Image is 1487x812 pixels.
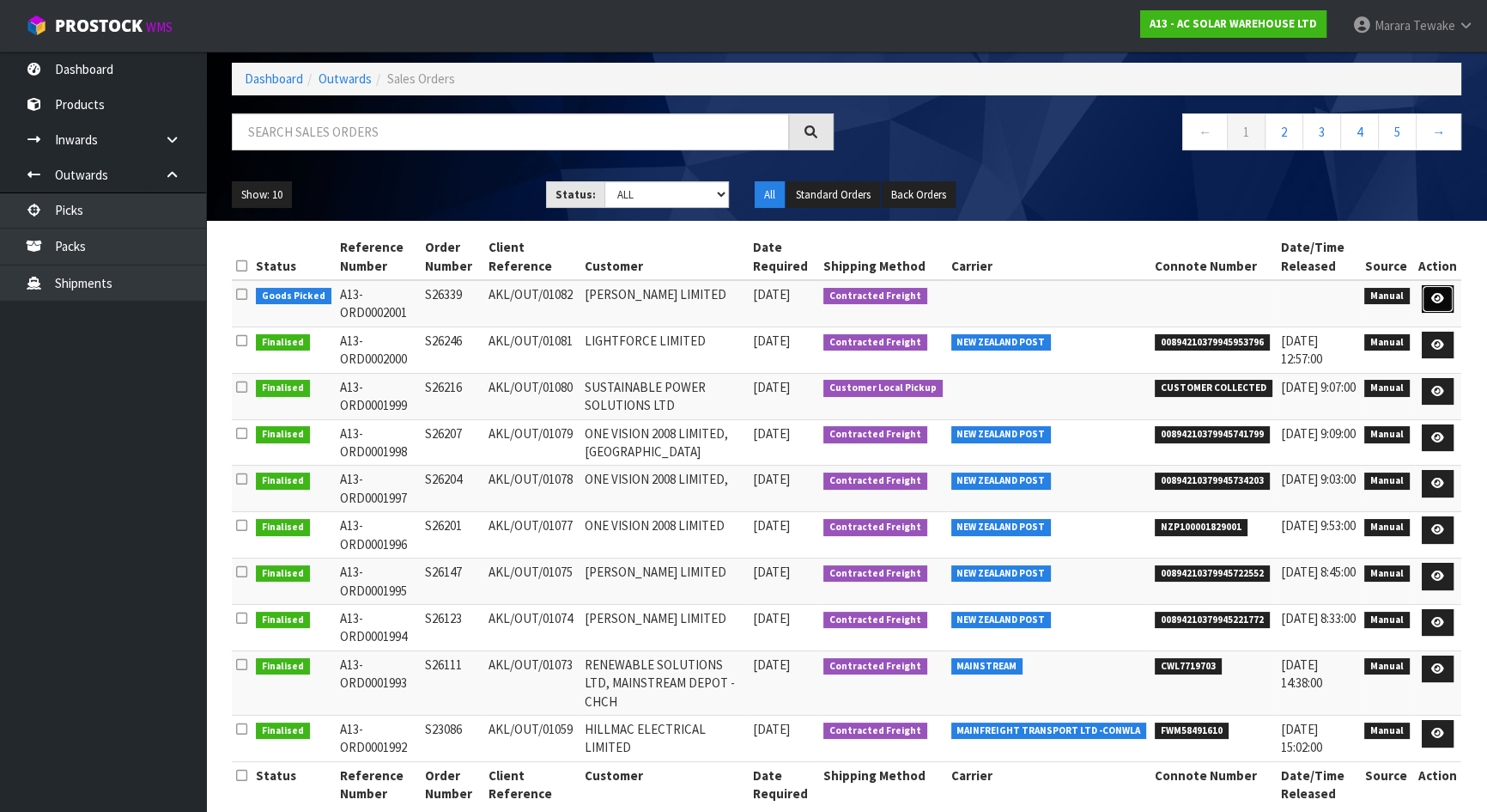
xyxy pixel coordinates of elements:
th: Action [1414,234,1461,280]
td: A13-ORD0001999 [336,373,421,419]
th: Customer [580,234,749,280]
span: Finalised [256,380,310,397]
span: [DATE] 9:07:00 [1281,379,1356,395]
td: ONE VISION 2008 LIMITED, [GEOGRAPHIC_DATA] [580,419,749,466]
span: [DATE] 15:02:00 [1281,721,1322,755]
th: Reference Number [336,234,421,280]
th: Order Number [421,234,484,280]
td: AKL/OUT/01081 [484,327,580,373]
span: [DATE] 14:38:00 [1281,656,1322,691]
th: Reference Number [336,761,421,807]
span: Contracted Freight [823,334,927,351]
td: S26201 [421,512,484,559]
a: ← [1182,113,1228,150]
td: [PERSON_NAME] LIMITED [580,604,749,650]
span: Finalised [256,519,310,536]
img: cube-alt.png [26,15,47,36]
strong: Status: [555,187,596,202]
span: ProStock [55,15,143,37]
th: Status [252,761,336,807]
td: AKL/OUT/01078 [484,466,580,512]
span: [DATE] [753,333,790,349]
span: NEW ZEALAND POST [951,612,1052,629]
span: FWM58491610 [1155,723,1229,740]
span: Contracted Freight [823,473,927,490]
span: Finalised [256,723,310,740]
td: A13-ORD0001995 [336,559,421,605]
td: A13-ORD0001996 [336,512,421,559]
th: Order Number [421,761,484,807]
span: Finalised [256,658,310,675]
span: Finalised [256,334,310,351]
span: Sales Orders [387,70,455,87]
td: [PERSON_NAME] LIMITED [580,559,749,605]
td: A13-ORD0001992 [336,716,421,762]
span: [DATE] 9:09:00 [1281,425,1356,442]
span: [DATE] [753,379,790,395]
span: Manual [1364,723,1410,740]
span: Goods Picked [256,288,331,305]
span: CWL7719703 [1155,658,1222,675]
input: Search sales orders [232,113,789,150]
span: Manual [1364,519,1410,536]
th: Date/Time Released [1277,761,1361,807]
span: NEW ZEALAND POST [951,519,1052,536]
td: ONE VISION 2008 LIMITED, [580,466,749,512]
span: [DATE] [753,564,790,580]
span: Manual [1364,334,1410,351]
td: A13-ORD0002000 [336,327,421,373]
span: Manual [1364,380,1410,397]
span: Contracted Freight [823,519,927,536]
span: Manual [1364,658,1410,675]
td: [PERSON_NAME] LIMITED [580,280,749,327]
th: Shipping Method [819,761,947,807]
span: Contracted Freight [823,426,927,443]
th: Client Reference [484,234,580,280]
th: Status [252,234,336,280]
span: [DATE] [753,286,790,302]
button: Back Orders [882,181,956,209]
small: WMS [146,19,173,35]
td: RENEWABLE SOLUTIONS LTD, MAINSTREAM DEPOT - CHCH [580,650,749,715]
span: NEW ZEALAND POST [951,334,1052,351]
td: SUSTAINABLE POWER SOLUTIONS LTD [580,373,749,419]
th: Date/Time Released [1277,234,1361,280]
span: NEW ZEALAND POST [951,473,1052,490]
span: 00894210379945221772 [1155,612,1270,629]
a: 5 [1378,113,1417,150]
span: NEW ZEALAND POST [951,426,1052,443]
span: Finalised [256,565,310,583]
th: Connote Number [1150,761,1277,807]
td: AKL/OUT/01073 [484,650,580,715]
span: Tewake [1413,17,1455,34]
span: 00894210379945734203 [1155,473,1270,490]
td: A13-ORD0001994 [336,604,421,650]
span: Manual [1364,426,1410,443]
a: → [1416,113,1461,150]
th: Source [1360,234,1414,280]
span: [DATE] [753,517,790,534]
a: 4 [1340,113,1379,150]
td: HILLMAC ELECTRICAL LIMITED [580,716,749,762]
td: AKL/OUT/01077 [484,512,580,559]
a: Dashboard [245,70,303,87]
th: Carrier [947,761,1151,807]
td: AKL/OUT/01079 [484,419,580,466]
button: Standard Orders [786,181,880,209]
span: [DATE] [753,656,790,673]
span: Contracted Freight [823,565,927,583]
td: S26339 [421,280,484,327]
th: Date Required [749,234,819,280]
span: Manual [1364,565,1410,583]
span: Finalised [256,426,310,443]
td: S26204 [421,466,484,512]
td: LIGHTFORCE LIMITED [580,327,749,373]
span: Contracted Freight [823,612,927,629]
th: Customer [580,761,749,807]
td: S26111 [421,650,484,715]
span: NZP100001829001 [1155,519,1247,536]
td: A13-ORD0002001 [336,280,421,327]
span: Manual [1364,288,1410,305]
span: 00894210379945741799 [1155,426,1270,443]
span: 00894210379945722552 [1155,565,1270,583]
